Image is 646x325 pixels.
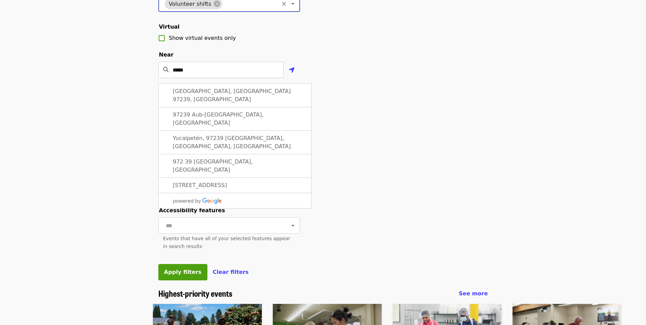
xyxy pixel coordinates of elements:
[158,287,232,299] span: Highest-priority events
[173,88,291,103] span: [GEOGRAPHIC_DATA], [GEOGRAPHIC_DATA] 97239, [GEOGRAPHIC_DATA]
[459,290,488,297] span: See more
[284,62,300,79] button: Use my location
[158,289,232,298] a: Highest-priority events
[213,268,249,276] button: Clear filters
[173,62,284,78] input: Location
[173,182,227,188] span: [STREET_ADDRESS]
[159,24,180,30] span: Virtual
[289,66,295,74] i: location-arrow icon
[165,1,216,7] span: Volunteer shifts
[173,158,253,173] span: 972 39 [GEOGRAPHIC_DATA], [GEOGRAPHIC_DATA]
[163,66,169,73] i: search icon
[159,207,225,214] span: Accessibility features
[459,290,488,298] a: See more
[164,269,202,275] span: Apply filters
[173,135,291,150] span: Yucalpetén, 97239 [GEOGRAPHIC_DATA], [GEOGRAPHIC_DATA], [GEOGRAPHIC_DATA]
[288,221,298,230] button: Open
[163,236,290,249] span: Events that have all of your selected features appear in search results
[213,269,249,275] span: Clear filters
[159,51,174,58] span: Near
[158,264,207,280] button: Apply filters
[153,289,493,298] div: Highest-priority events
[173,111,264,126] span: 97239 Aub-[GEOGRAPHIC_DATA], [GEOGRAPHIC_DATA]
[173,198,222,204] img: Powered by Google
[169,35,236,41] span: Show virtual events only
